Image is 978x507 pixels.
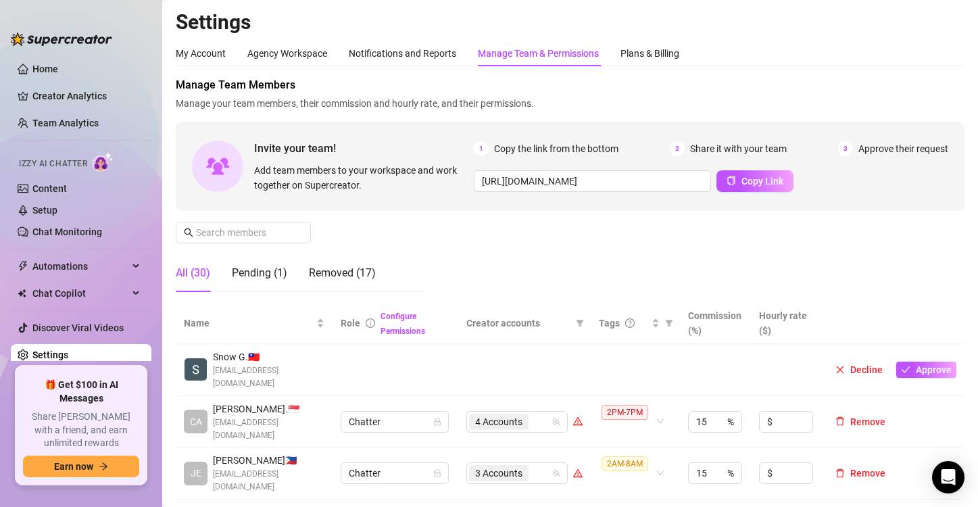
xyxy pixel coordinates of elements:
[690,141,787,156] span: Share it with your team
[190,414,202,429] span: CA
[896,362,956,378] button: Approve
[478,46,599,61] div: Manage Team & Permissions
[625,318,635,328] span: question-circle
[184,316,314,331] span: Name
[32,64,58,74] a: Home
[213,416,324,442] span: [EMAIL_ADDRESS][DOMAIN_NAME]
[830,362,888,378] button: Decline
[858,141,948,156] span: Approve their request
[552,469,560,477] span: team
[665,319,673,327] span: filter
[349,46,456,61] div: Notifications and Reports
[32,183,67,194] a: Content
[433,469,441,477] span: lock
[830,465,891,481] button: Remove
[838,141,853,156] span: 3
[23,410,139,450] span: Share [PERSON_NAME] with a friend, and earn unlimited rewards
[93,152,114,172] img: AI Chatter
[475,466,522,481] span: 3 Accounts
[341,318,360,329] span: Role
[670,141,685,156] span: 2
[474,141,489,156] span: 1
[552,418,560,426] span: team
[32,226,102,237] a: Chat Monitoring
[573,468,583,478] span: warning
[176,303,333,344] th: Name
[901,365,910,375] span: check
[602,456,648,471] span: 2AM-8AM
[433,418,441,426] span: lock
[835,416,845,426] span: delete
[494,141,618,156] span: Copy the link from the bottom
[850,468,885,479] span: Remove
[213,402,324,416] span: [PERSON_NAME]. 🇸🇬
[176,9,964,35] h2: Settings
[349,463,441,483] span: Chatter
[19,158,87,170] span: Izzy AI Chatter
[830,414,891,430] button: Remove
[23,379,139,405] span: 🎁 Get $100 in AI Messages
[469,414,529,430] span: 4 Accounts
[751,303,822,344] th: Hourly rate ($)
[32,349,68,360] a: Settings
[232,265,287,281] div: Pending (1)
[475,414,522,429] span: 4 Accounts
[469,465,529,481] span: 3 Accounts
[213,349,324,364] span: Snow G. 🇹🇼
[54,461,93,472] span: Earn now
[18,289,26,298] img: Chat Copilot
[835,468,845,478] span: delete
[32,283,128,304] span: Chat Copilot
[213,453,324,468] span: [PERSON_NAME] 🇵🇭
[176,77,964,93] span: Manage Team Members
[680,303,751,344] th: Commission (%)
[366,318,375,328] span: info-circle
[191,466,201,481] span: JE
[11,32,112,46] img: logo-BBDzfeDw.svg
[176,96,964,111] span: Manage your team members, their commission and hourly rate, and their permissions.
[620,46,679,61] div: Plans & Billing
[727,176,736,185] span: copy
[349,412,441,432] span: Chatter
[176,265,210,281] div: All (30)
[602,405,648,420] span: 2PM-7PM
[23,456,139,477] button: Earn nowarrow-right
[196,225,292,240] input: Search members
[716,170,793,192] button: Copy Link
[573,416,583,426] span: warning
[741,176,783,187] span: Copy Link
[247,46,327,61] div: Agency Workspace
[185,358,207,381] img: Snow Gumba
[381,312,425,336] a: Configure Permissions
[850,364,883,375] span: Decline
[599,316,620,331] span: Tags
[466,316,570,331] span: Creator accounts
[662,313,676,333] span: filter
[99,462,108,471] span: arrow-right
[254,140,474,157] span: Invite your team!
[850,416,885,427] span: Remove
[32,205,57,216] a: Setup
[176,46,226,61] div: My Account
[184,228,193,237] span: search
[213,364,324,390] span: [EMAIL_ADDRESS][DOMAIN_NAME]
[18,261,28,272] span: thunderbolt
[32,256,128,277] span: Automations
[254,163,468,193] span: Add team members to your workspace and work together on Supercreator.
[573,313,587,333] span: filter
[32,118,99,128] a: Team Analytics
[213,468,324,493] span: [EMAIL_ADDRESS][DOMAIN_NAME]
[32,85,141,107] a: Creator Analytics
[916,364,952,375] span: Approve
[309,265,376,281] div: Removed (17)
[932,461,964,493] div: Open Intercom Messenger
[32,322,124,333] a: Discover Viral Videos
[576,319,584,327] span: filter
[835,365,845,375] span: close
